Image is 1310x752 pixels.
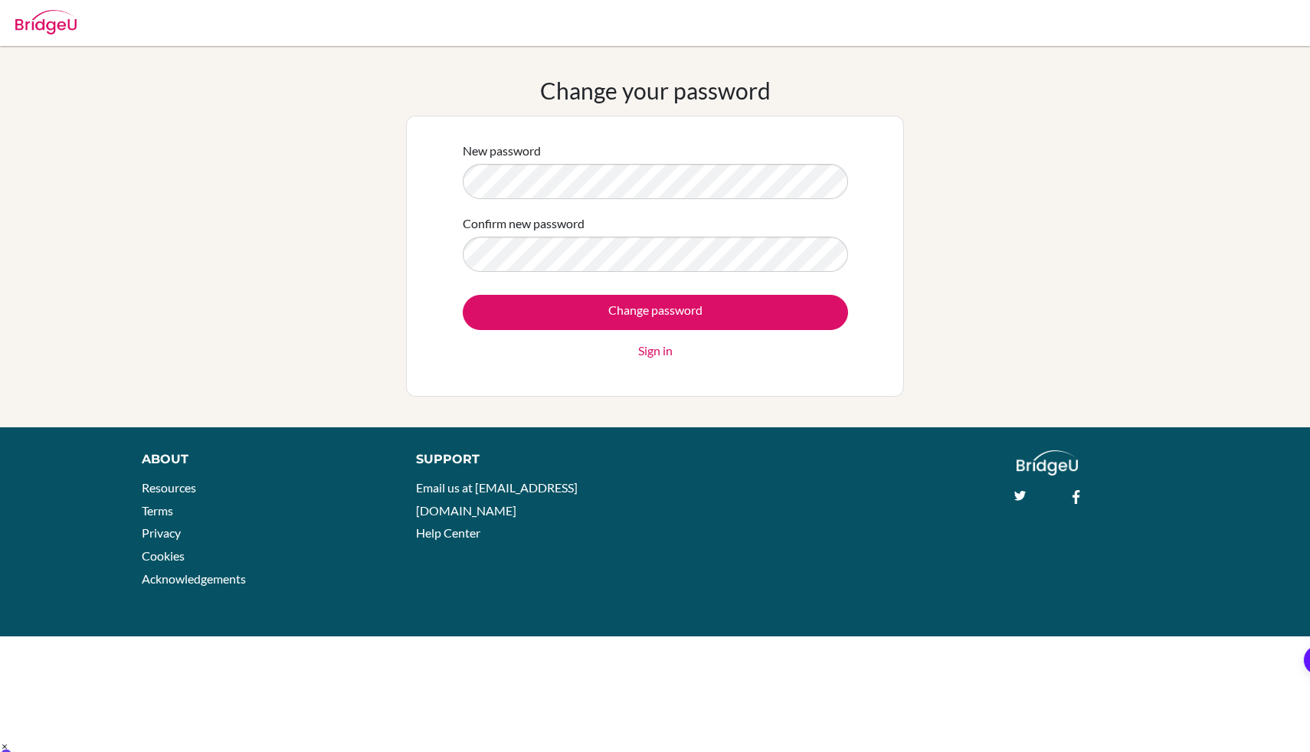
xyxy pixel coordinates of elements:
[142,503,173,518] a: Terms
[463,295,848,330] input: Change password
[1017,450,1079,476] img: logo_white@2x-f4f0deed5e89b7ecb1c2cc34c3e3d731f90f0f143d5ea2071677605dd97b5244.png
[142,571,246,586] a: Acknowledgements
[15,10,77,34] img: Bridge-U
[142,480,196,495] a: Resources
[463,142,541,160] label: New password
[638,342,673,360] a: Sign in
[540,77,771,104] h1: Change your password
[416,525,480,540] a: Help Center
[416,480,578,518] a: Email us at [EMAIL_ADDRESS][DOMAIN_NAME]
[142,525,181,540] a: Privacy
[142,450,382,469] div: About
[463,214,585,233] label: Confirm new password
[142,548,185,563] a: Cookies
[416,450,638,469] div: Support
